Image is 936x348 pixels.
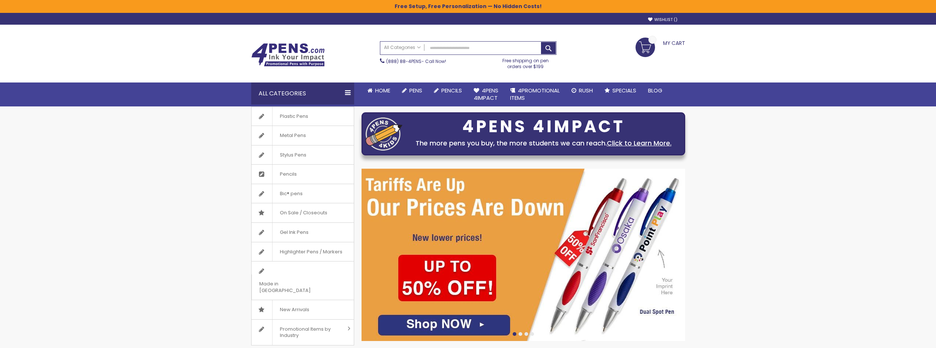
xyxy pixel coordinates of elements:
span: On Sale / Closeouts [272,203,335,222]
span: Plastic Pens [272,107,316,126]
a: Gel Ink Pens [252,223,354,242]
span: 4PROMOTIONAL ITEMS [510,87,560,102]
span: Made in [GEOGRAPHIC_DATA] [252,274,335,300]
span: 4Pens 4impact [474,87,498,102]
span: Home [375,87,390,94]
a: Wishlist [648,17,677,22]
span: Bic® pens [272,184,310,203]
img: four_pen_logo.png [366,117,402,151]
span: Blog [648,87,662,94]
a: (888) 88-4PENS [386,58,421,64]
div: Free shipping on pen orders over $199 [495,55,556,70]
span: - Call Now! [386,58,446,64]
a: 4Pens4impact [468,82,504,106]
span: Pencils [441,87,462,94]
a: Pencils [252,165,354,184]
div: 4PENS 4IMPACT [406,119,681,134]
a: 4PROMOTIONALITEMS [504,82,566,106]
span: Rush [579,87,593,94]
a: Plastic Pens [252,107,354,126]
span: Specials [612,87,636,94]
a: Bic® pens [252,184,354,203]
a: Made in [GEOGRAPHIC_DATA] [252,261,354,300]
div: The more pens you buy, the more students we can reach. [406,138,681,148]
a: Blog [642,82,668,99]
span: Stylus Pens [272,145,314,165]
span: Metal Pens [272,126,313,145]
a: On Sale / Closeouts [252,203,354,222]
span: Promotional Items by Industry [272,320,345,345]
a: Click to Learn More. [607,138,672,148]
a: Metal Pens [252,126,354,145]
span: New Arrivals [272,300,317,319]
a: Pencils [428,82,468,99]
img: /cheap-promotional-products.html [362,169,685,341]
a: Promotional Items by Industry [252,320,354,345]
span: All Categories [384,45,421,50]
span: Gel Ink Pens [272,223,316,242]
div: All Categories [251,82,354,105]
span: Highlighter Pens / Markers [272,242,350,261]
a: Highlighter Pens / Markers [252,242,354,261]
a: Pens [396,82,428,99]
a: Stylus Pens [252,145,354,165]
a: Rush [566,82,599,99]
span: Pencils [272,165,304,184]
img: 4Pens Custom Pens and Promotional Products [251,43,325,67]
a: All Categories [380,42,424,54]
a: New Arrivals [252,300,354,319]
span: Pens [409,87,422,94]
a: Specials [599,82,642,99]
a: Home [362,82,396,99]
